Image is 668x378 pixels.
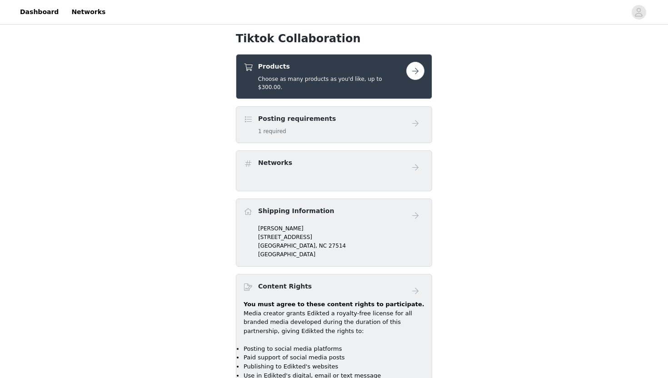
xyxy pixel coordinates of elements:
[244,301,424,308] strong: You must agree to these content rights to participate.
[236,30,432,47] h1: Tiktok Collaboration
[258,243,317,249] span: [GEOGRAPHIC_DATA],
[244,309,424,336] p: Media creator grants Edikted a royalty-free license for all branded media developed during the du...
[236,106,432,143] div: Posting requirements
[244,362,424,371] li: Publishing to Edikted's websites
[258,114,336,124] h4: Posting requirements
[258,75,406,91] h5: Choose as many products as you'd like, up to $300.00.
[258,206,334,216] h4: Shipping Information
[236,54,432,99] div: Products
[258,282,312,291] h4: Content Rights
[258,127,336,135] h5: 1 required
[66,2,111,22] a: Networks
[236,150,432,191] div: Networks
[236,199,432,267] div: Shipping Information
[244,353,424,362] li: Paid support of social media posts
[634,5,643,20] div: avatar
[258,224,424,233] p: [PERSON_NAME]
[258,233,424,241] p: [STREET_ADDRESS]
[258,62,406,71] h4: Products
[319,243,327,249] span: NC
[244,344,424,353] li: Posting to social media platforms
[15,2,64,22] a: Dashboard
[258,158,292,168] h4: Networks
[258,250,424,259] p: [GEOGRAPHIC_DATA]
[329,243,346,249] span: 27514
